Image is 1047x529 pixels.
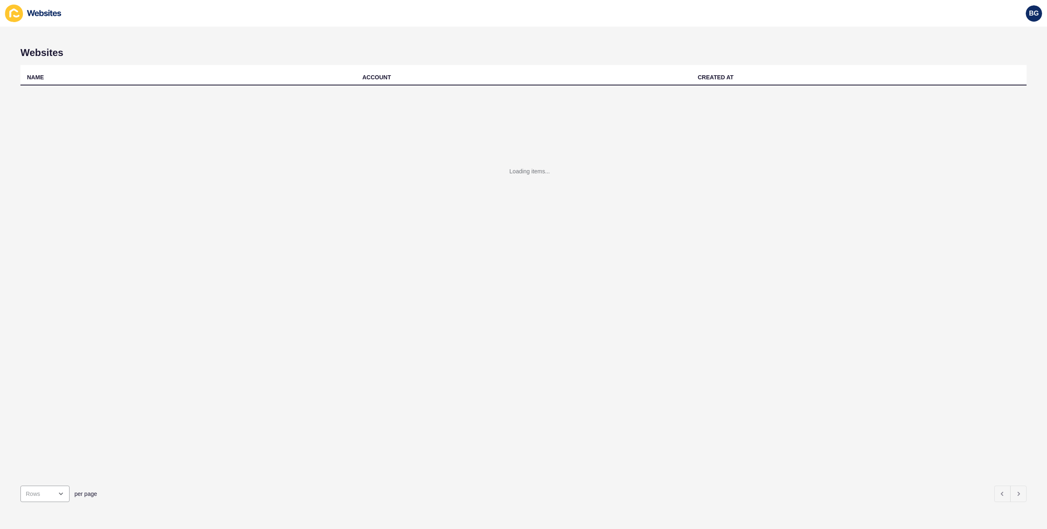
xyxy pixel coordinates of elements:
[74,490,97,498] span: per page
[698,73,734,81] div: CREATED AT
[27,73,44,81] div: NAME
[362,73,391,81] div: ACCOUNT
[510,167,550,175] div: Loading items...
[1029,9,1039,18] span: BG
[20,47,1027,58] h1: Websites
[20,486,70,502] div: open menu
